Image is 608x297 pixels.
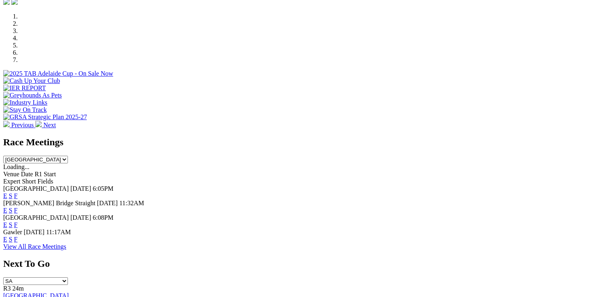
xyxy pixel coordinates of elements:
h2: Race Meetings [3,137,605,148]
span: Gawler [3,229,22,235]
img: chevron-left-pager-white.svg [3,121,10,127]
img: Industry Links [3,99,47,106]
span: 11:32AM [119,200,144,206]
span: Previous [11,122,34,128]
a: S [9,221,12,228]
a: Previous [3,122,35,128]
img: GRSA Strategic Plan 2025-27 [3,113,87,121]
a: F [14,221,18,228]
a: S [9,207,12,214]
span: Loading... [3,163,29,170]
span: [GEOGRAPHIC_DATA] [3,214,69,221]
span: Fields [37,178,53,185]
span: [DATE] [97,200,118,206]
a: F [14,192,18,199]
span: Date [21,171,33,177]
span: [GEOGRAPHIC_DATA] [3,185,69,192]
img: 2025 TAB Adelaide Cup - On Sale Now [3,70,113,77]
a: Next [35,122,56,128]
a: F [14,207,18,214]
a: E [3,207,7,214]
img: Greyhounds As Pets [3,92,62,99]
span: [DATE] [70,185,91,192]
img: chevron-right-pager-white.svg [35,121,42,127]
span: [DATE] [24,229,45,235]
a: View All Race Meetings [3,243,66,250]
span: 6:08PM [93,214,114,221]
img: IER REPORT [3,85,46,92]
span: Venue [3,171,19,177]
a: S [9,192,12,199]
span: R1 Start [35,171,56,177]
span: [PERSON_NAME] Bridge Straight [3,200,95,206]
a: E [3,192,7,199]
span: Short [22,178,36,185]
span: R3 [3,285,11,292]
h2: Next To Go [3,258,605,269]
span: Next [43,122,56,128]
a: F [14,236,18,243]
span: 24m [12,285,24,292]
img: Cash Up Your Club [3,77,60,85]
img: Stay On Track [3,106,47,113]
span: 11:17AM [46,229,71,235]
span: [DATE] [70,214,91,221]
span: Expert [3,178,20,185]
a: S [9,236,12,243]
a: E [3,221,7,228]
span: 6:05PM [93,185,114,192]
a: E [3,236,7,243]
